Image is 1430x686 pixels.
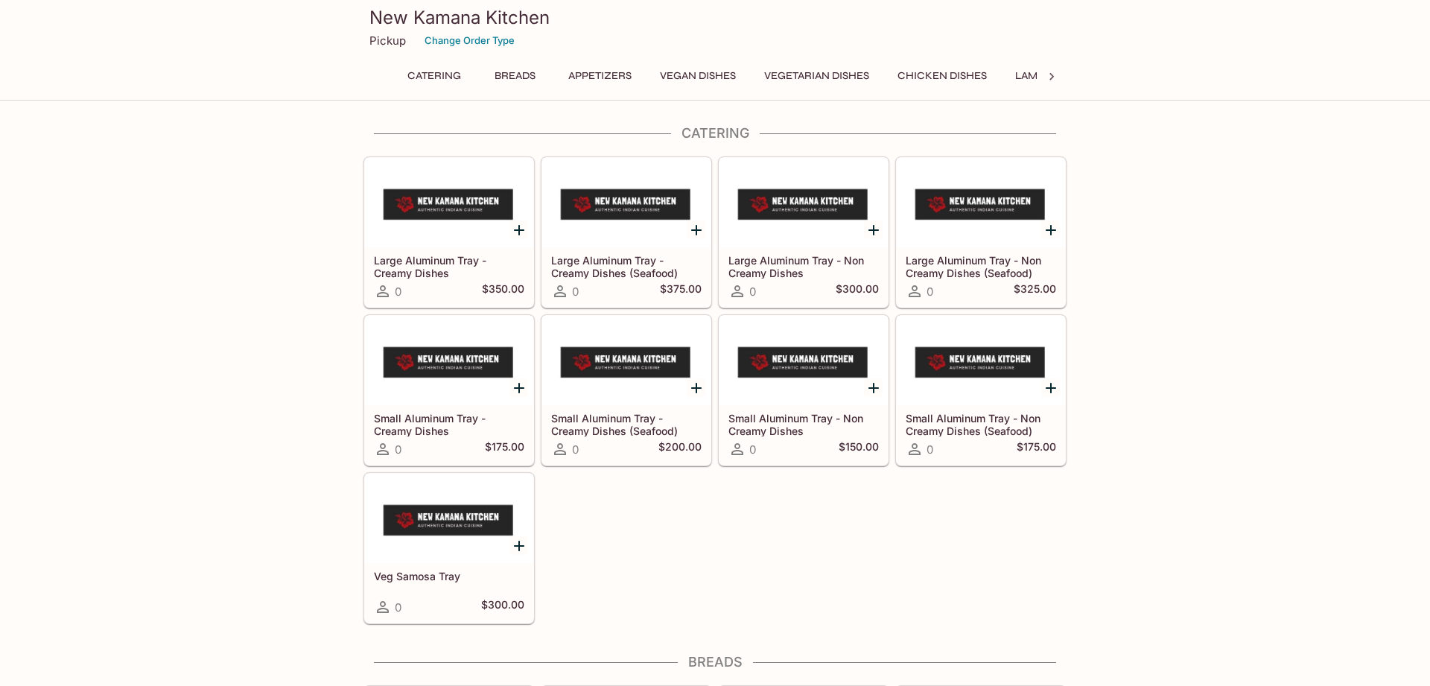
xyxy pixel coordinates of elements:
[509,378,528,397] button: Add Small Aluminum Tray - Creamy Dishes
[719,315,889,466] a: Small Aluminum Tray - Non Creamy Dishes0$150.00
[864,220,883,239] button: Add Large Aluminum Tray - Non Creamy Dishes
[363,654,1067,670] h4: Breads
[896,315,1066,466] a: Small Aluminum Tray - Non Creamy Dishes (Seafood)0$175.00
[542,316,711,405] div: Small Aluminum Tray - Creamy Dishes (Seafood)
[927,285,933,299] span: 0
[719,316,888,405] div: Small Aluminum Tray - Non Creamy Dishes
[551,412,702,436] h5: Small Aluminum Tray - Creamy Dishes (Seafood)
[719,157,889,308] a: Large Aluminum Tray - Non Creamy Dishes0$300.00
[906,412,1056,436] h5: Small Aluminum Tray - Non Creamy Dishes (Seafood)
[364,473,534,623] a: Veg Samosa Tray0$300.00
[365,158,533,247] div: Large Aluminum Tray - Creamy Dishes
[749,442,756,457] span: 0
[1041,378,1060,397] button: Add Small Aluminum Tray - Non Creamy Dishes (Seafood)
[1017,440,1056,458] h5: $175.00
[896,157,1066,308] a: Large Aluminum Tray - Non Creamy Dishes (Seafood)0$325.00
[482,282,524,300] h5: $350.00
[864,378,883,397] button: Add Small Aluminum Tray - Non Creamy Dishes
[572,442,579,457] span: 0
[652,66,744,86] button: Vegan Dishes
[364,315,534,466] a: Small Aluminum Tray - Creamy Dishes0$175.00
[906,254,1056,279] h5: Large Aluminum Tray - Non Creamy Dishes (Seafood)
[369,34,406,48] p: Pickup
[897,158,1065,247] div: Large Aluminum Tray - Non Creamy Dishes (Seafood)
[399,66,469,86] button: Catering
[509,220,528,239] button: Add Large Aluminum Tray - Creamy Dishes
[374,412,524,436] h5: Small Aluminum Tray - Creamy Dishes
[658,440,702,458] h5: $200.00
[509,536,528,555] button: Add Veg Samosa Tray
[369,6,1061,29] h3: New Kamana Kitchen
[374,254,524,279] h5: Large Aluminum Tray - Creamy Dishes
[395,285,401,299] span: 0
[719,158,888,247] div: Large Aluminum Tray - Non Creamy Dishes
[542,158,711,247] div: Large Aluminum Tray - Creamy Dishes (Seafood)
[363,125,1067,142] h4: Catering
[418,29,521,52] button: Change Order Type
[897,316,1065,405] div: Small Aluminum Tray - Non Creamy Dishes (Seafood)
[560,66,640,86] button: Appetizers
[365,474,533,563] div: Veg Samosa Tray
[1007,66,1092,86] button: Lamb Dishes
[485,440,524,458] h5: $175.00
[927,442,933,457] span: 0
[660,282,702,300] h5: $375.00
[839,440,879,458] h5: $150.00
[728,254,879,279] h5: Large Aluminum Tray - Non Creamy Dishes
[481,598,524,616] h5: $300.00
[364,157,534,308] a: Large Aluminum Tray - Creamy Dishes0$350.00
[889,66,995,86] button: Chicken Dishes
[836,282,879,300] h5: $300.00
[572,285,579,299] span: 0
[749,285,756,299] span: 0
[687,220,705,239] button: Add Large Aluminum Tray - Creamy Dishes (Seafood)
[687,378,705,397] button: Add Small Aluminum Tray - Creamy Dishes (Seafood)
[541,315,711,466] a: Small Aluminum Tray - Creamy Dishes (Seafood)0$200.00
[551,254,702,279] h5: Large Aluminum Tray - Creamy Dishes (Seafood)
[756,66,877,86] button: Vegetarian Dishes
[395,600,401,614] span: 0
[481,66,548,86] button: Breads
[365,316,533,405] div: Small Aluminum Tray - Creamy Dishes
[1014,282,1056,300] h5: $325.00
[728,412,879,436] h5: Small Aluminum Tray - Non Creamy Dishes
[395,442,401,457] span: 0
[374,570,524,582] h5: Veg Samosa Tray
[1041,220,1060,239] button: Add Large Aluminum Tray - Non Creamy Dishes (Seafood)
[541,157,711,308] a: Large Aluminum Tray - Creamy Dishes (Seafood)0$375.00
